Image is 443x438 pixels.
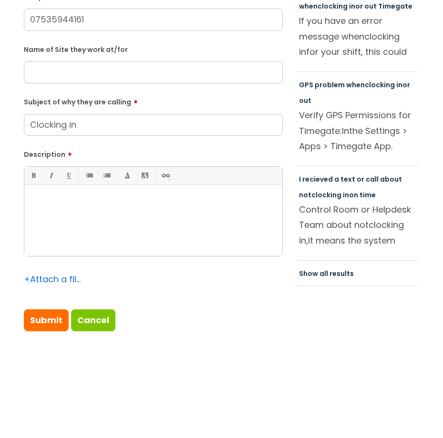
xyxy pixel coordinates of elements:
span: in [396,80,402,90]
a: Show all results [299,269,354,278]
span: in [299,46,306,58]
input: Submit [24,309,69,331]
a: I recieved a text or call about notclocking inon time [299,174,402,199]
a: Link [159,170,171,182]
span: in, [299,234,308,246]
a: Bold (Ctrl-B) [27,170,39,182]
span: clocking [318,1,348,11]
label: Name of Site they work at/for [24,44,283,54]
p: If you have an error message when for your shift, this could be for various [299,13,417,59]
p: Verify GPS Permissions for Timegate: the Settings > Apps > Timegate App. Check ... the center of ... [299,108,417,153]
a: Underline(Ctrl-U) [62,170,74,182]
span: in [343,190,349,200]
span: clocking [365,80,395,90]
a: 1. Ordered List (Ctrl-Shift-8) [101,170,113,182]
div: Attach a file [24,272,81,287]
span: in [349,1,355,11]
a: Italic (Ctrl-I) [45,170,57,182]
p: Control Room or Helpdesk Team about not it means the system (Timegate) has ... Timegate system di... [299,202,417,248]
label: Description [24,147,283,159]
span: clocking [364,31,400,42]
span: + [24,273,30,285]
a: Back Color [139,170,151,182]
a: Font Color [121,170,133,182]
span: In [342,125,349,137]
span: clocking [369,219,404,231]
span: clocking [311,190,341,200]
a: GPS problem whenclocking inor out [299,80,410,105]
a: • Unordered List (Ctrl-Shift-7) [83,170,95,182]
label: Subject of why they are calling [24,95,283,106]
a: Cancel [71,309,115,331]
